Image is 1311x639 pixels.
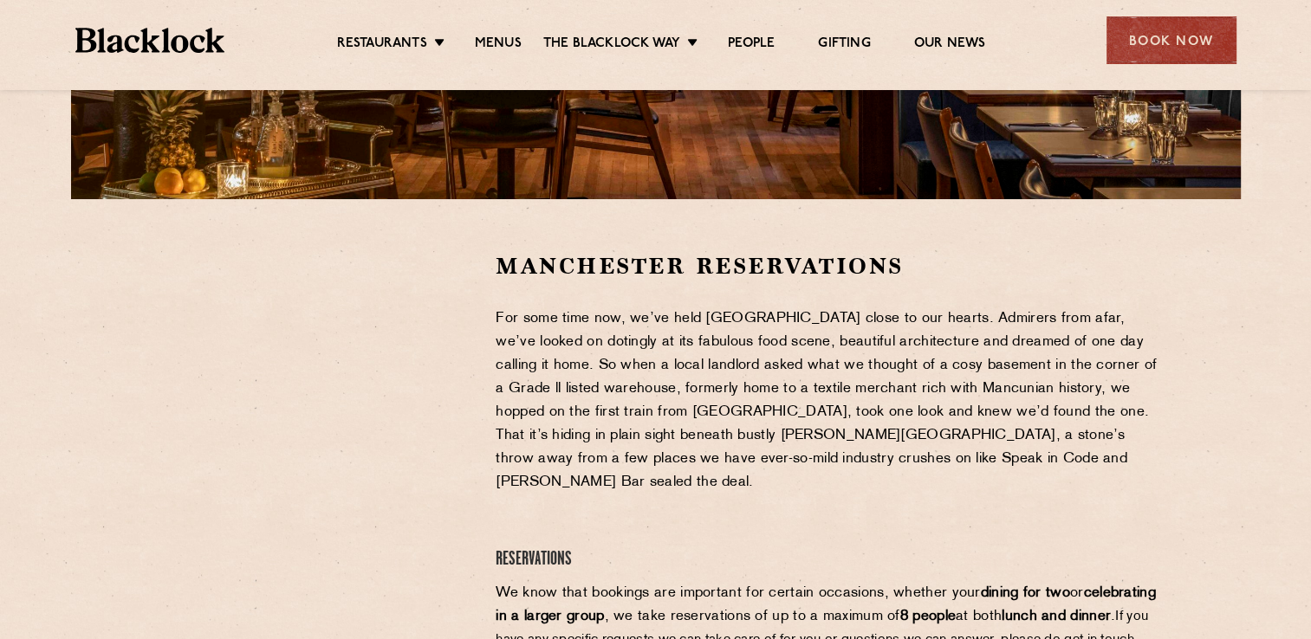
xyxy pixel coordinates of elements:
[213,251,407,512] iframe: OpenTable make booking widget
[496,307,1160,494] p: For some time now, we’ve held [GEOGRAPHIC_DATA] close to our hearts. Admirers from afar, we’ve lo...
[337,35,427,55] a: Restaurants
[1107,16,1236,64] div: Book Now
[818,35,870,55] a: Gifting
[1002,610,1111,623] strong: lunch and dinner
[981,586,1070,600] strong: dining for two
[728,35,775,55] a: People
[496,251,1160,281] h2: Manchester Reservations
[543,35,680,55] a: The Blacklock Way
[914,35,986,55] a: Our News
[475,35,522,55] a: Menus
[900,610,956,623] strong: 8 people
[496,548,1160,571] h4: Reservations
[75,28,225,53] img: BL_Textured_Logo-footer-cropped.svg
